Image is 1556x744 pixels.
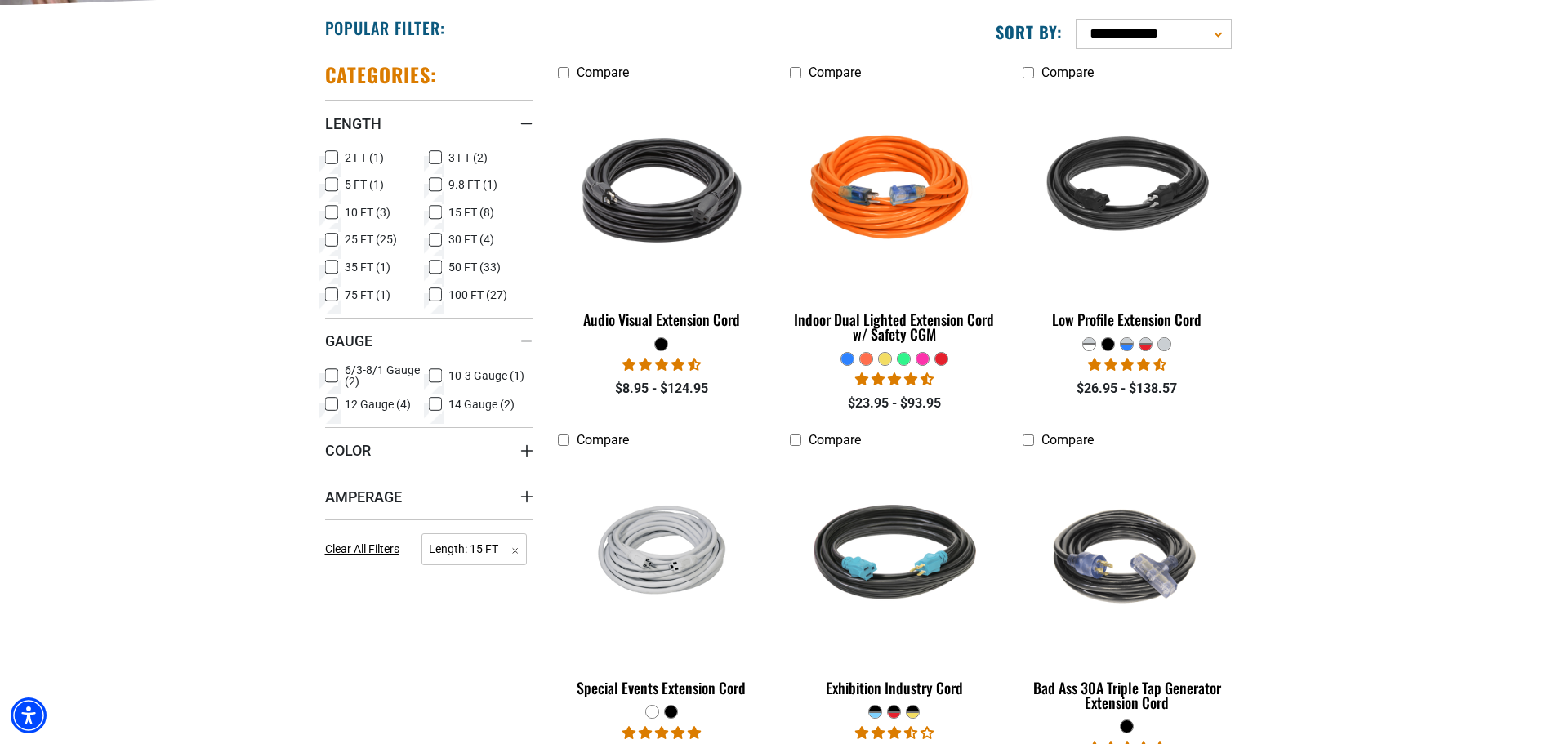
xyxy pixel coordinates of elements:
div: Accessibility Menu [11,697,47,733]
span: Compare [1041,65,1094,80]
span: 30 FT (4) [448,234,494,245]
span: 75 FT (1) [345,289,390,301]
span: 5.00 stars [622,725,701,741]
div: Special Events Extension Cord [558,680,766,695]
div: $26.95 - $138.57 [1023,379,1231,399]
img: black [1024,96,1230,284]
div: Bad Ass 30A Triple Tap Generator Extension Cord [1023,680,1231,710]
span: Clear All Filters [325,542,399,555]
img: black teal [791,464,997,652]
summary: Color [325,427,533,473]
span: 6/3-8/1 Gauge (2) [345,364,423,387]
a: black Bad Ass 30A Triple Tap Generator Extension Cord [1023,457,1231,719]
span: 4.50 stars [1088,357,1166,372]
img: black [1024,464,1230,652]
span: 4.40 stars [855,372,934,387]
span: 12 Gauge (4) [345,399,411,410]
span: 10-3 Gauge (1) [448,370,524,381]
a: Clear All Filters [325,541,406,558]
summary: Length [325,100,533,146]
span: Compare [809,65,861,80]
span: 15 FT (8) [448,207,494,218]
span: 2 FT (1) [345,152,384,163]
span: Length: 15 FT [421,533,527,565]
span: Amperage [325,488,402,506]
span: 14 Gauge (2) [448,399,515,410]
span: 5 FT (1) [345,179,384,190]
img: orange [791,96,997,284]
a: orange Indoor Dual Lighted Extension Cord w/ Safety CGM [790,88,998,351]
span: Compare [577,432,629,448]
summary: Amperage [325,474,533,519]
span: Gauge [325,332,372,350]
span: 9.8 FT (1) [448,179,497,190]
summary: Gauge [325,318,533,363]
h2: Categories: [325,62,438,87]
a: black Audio Visual Extension Cord [558,88,766,336]
a: black Low Profile Extension Cord [1023,88,1231,336]
span: Color [325,441,371,460]
span: Length [325,114,381,133]
span: 10 FT (3) [345,207,390,218]
div: $23.95 - $93.95 [790,394,998,413]
span: Compare [1041,432,1094,448]
label: Sort by: [996,21,1063,42]
img: black [559,96,765,284]
div: Indoor Dual Lighted Extension Cord w/ Safety CGM [790,312,998,341]
div: Audio Visual Extension Cord [558,312,766,327]
span: 3.67 stars [855,725,934,741]
a: white Special Events Extension Cord [558,457,766,705]
a: black teal Exhibition Industry Cord [790,457,998,705]
span: 35 FT (1) [345,261,390,273]
span: Compare [809,432,861,448]
a: Length: 15 FT [421,541,527,556]
div: Low Profile Extension Cord [1023,312,1231,327]
span: 3 FT (2) [448,152,488,163]
div: Exhibition Industry Cord [790,680,998,695]
span: 25 FT (25) [345,234,397,245]
span: 50 FT (33) [448,261,501,273]
div: $8.95 - $124.95 [558,379,766,399]
span: 4.68 stars [622,357,701,372]
span: 100 FT (27) [448,289,507,301]
h2: Popular Filter: [325,17,445,38]
img: white [559,491,765,626]
span: Compare [577,65,629,80]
